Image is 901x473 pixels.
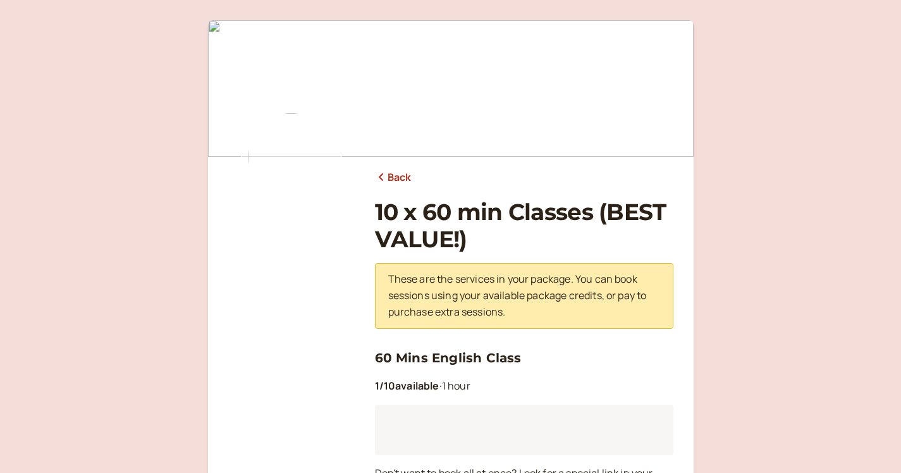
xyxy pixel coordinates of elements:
p: 1 hour [375,378,673,395]
a: Back [375,169,412,186]
span: · [439,379,442,393]
h1: 10 x 60 min Classes (BEST VALUE!) [375,199,673,253]
h3: 60 Mins English Class [375,348,673,368]
b: 1 / 10 available [375,379,439,393]
p: These are the services in your package. You can book sessions using your available package credit... [388,271,660,321]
